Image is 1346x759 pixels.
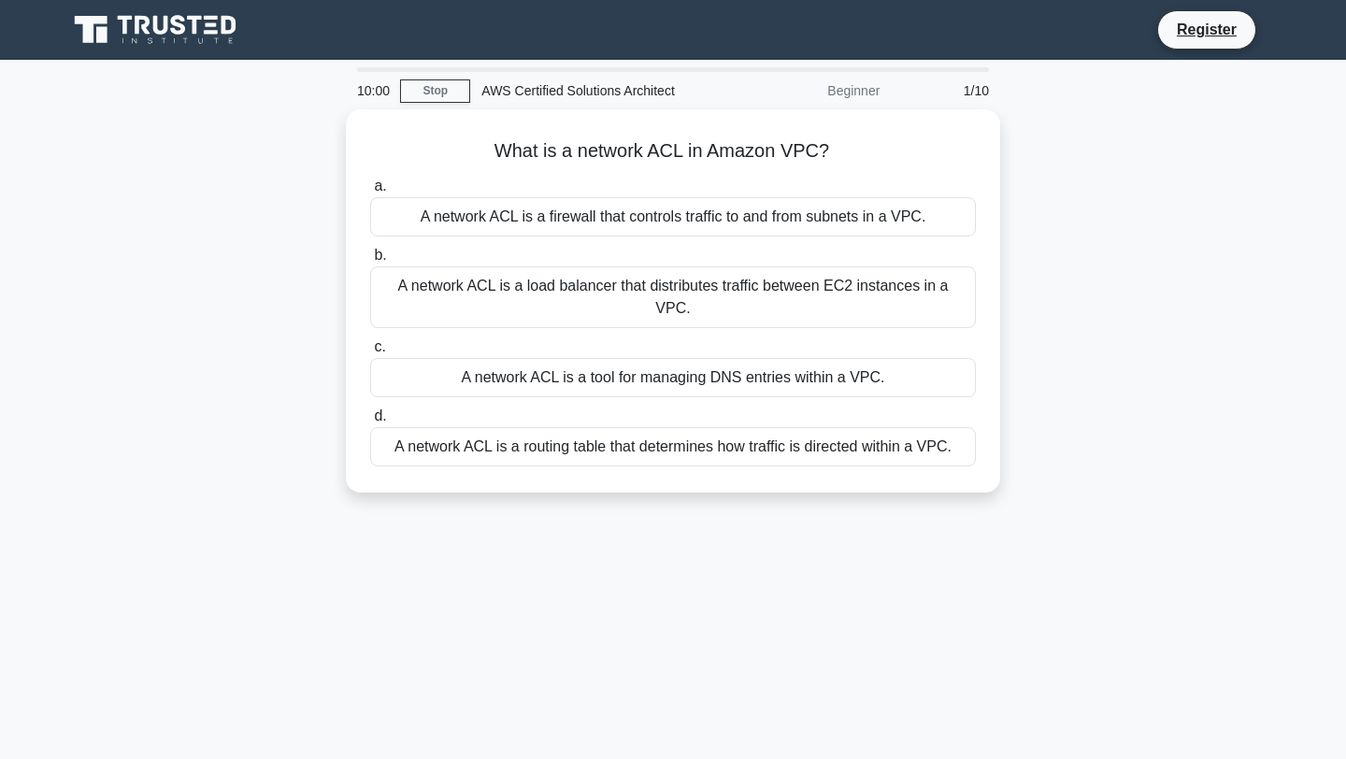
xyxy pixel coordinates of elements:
[727,72,891,109] div: Beginner
[891,72,1000,109] div: 1/10
[374,178,386,193] span: a.
[370,197,976,236] div: A network ACL is a firewall that controls traffic to and from subnets in a VPC.
[346,72,400,109] div: 10:00
[374,247,386,263] span: b.
[374,408,386,423] span: d.
[370,427,976,466] div: A network ACL is a routing table that determines how traffic is directed within a VPC.
[470,72,727,109] div: AWS Certified Solutions Architect
[374,338,385,354] span: c.
[400,79,470,103] a: Stop
[368,139,978,164] h5: What is a network ACL in Amazon VPC?
[370,266,976,328] div: A network ACL is a load balancer that distributes traffic between EC2 instances in a VPC.
[370,358,976,397] div: A network ACL is a tool for managing DNS entries within a VPC.
[1166,18,1248,41] a: Register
